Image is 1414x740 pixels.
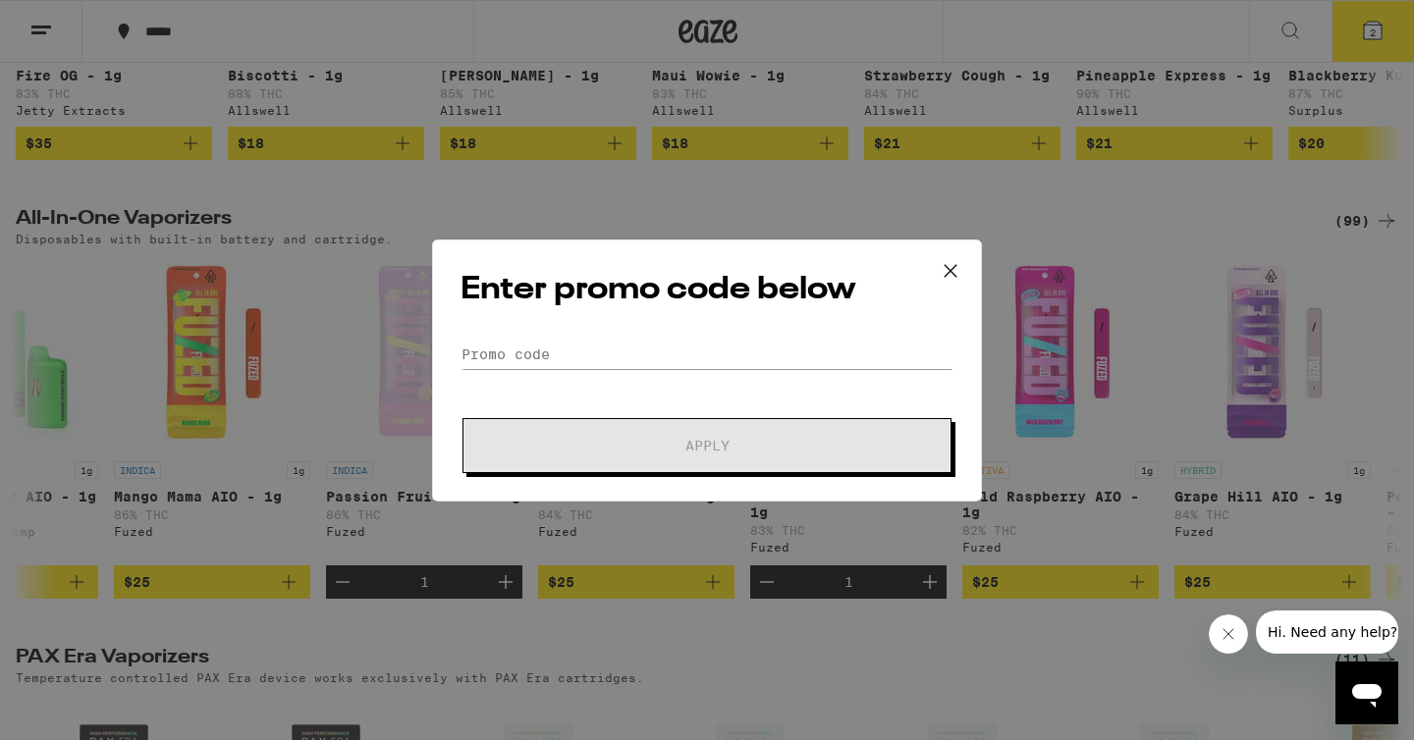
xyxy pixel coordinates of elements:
[1209,614,1248,654] iframe: Close message
[461,268,953,312] h2: Enter promo code below
[685,439,730,452] span: Apply
[462,418,952,473] button: Apply
[461,340,953,369] input: Promo code
[1256,610,1398,654] iframe: Message from company
[1335,661,1398,724] iframe: Button to launch messaging window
